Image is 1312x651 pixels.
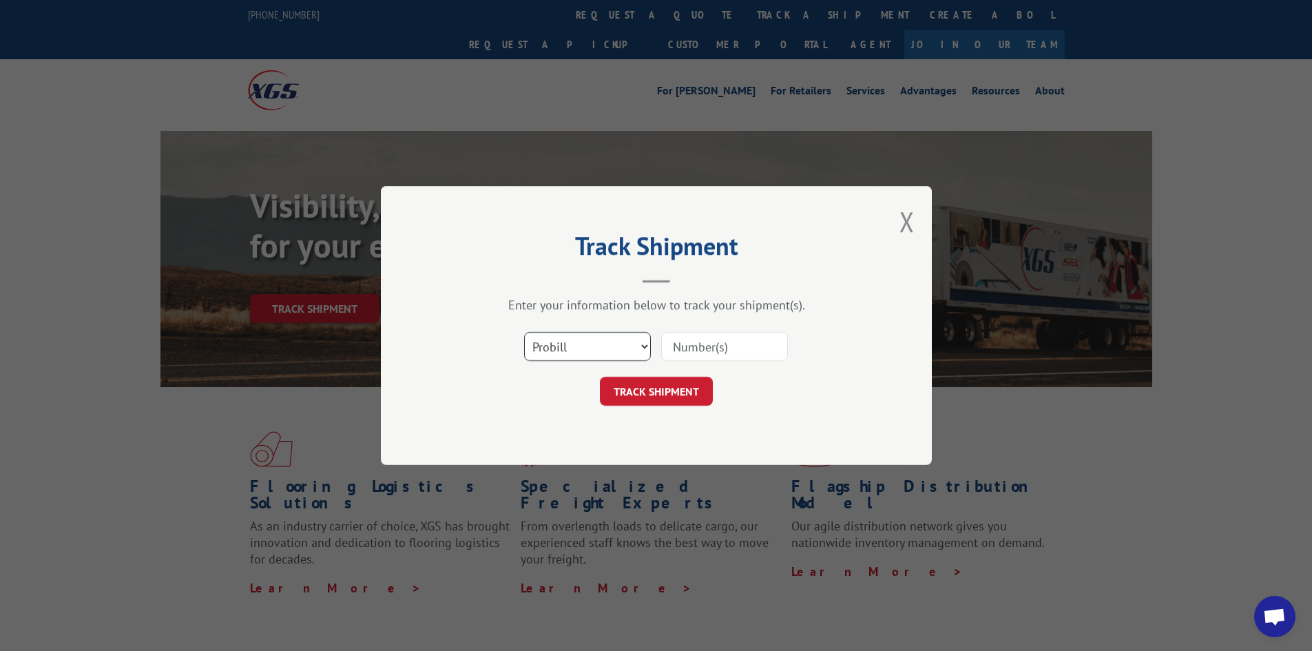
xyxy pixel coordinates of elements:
[899,203,915,240] button: Close modal
[450,297,863,313] div: Enter your information below to track your shipment(s).
[450,236,863,262] h2: Track Shipment
[661,332,788,361] input: Number(s)
[1254,596,1295,637] div: Open chat
[600,377,713,406] button: TRACK SHIPMENT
